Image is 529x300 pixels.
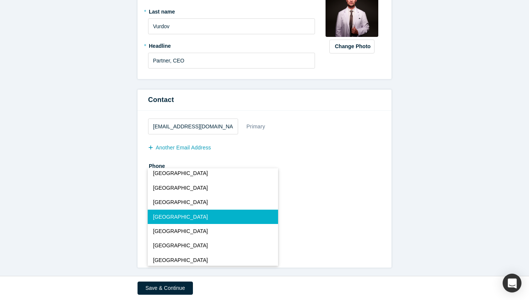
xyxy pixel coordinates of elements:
[329,40,375,53] button: Change Photo
[138,282,193,295] button: Save & Continue
[148,40,315,50] label: Headline
[153,213,208,221] span: [GEOGRAPHIC_DATA]
[153,169,208,177] span: [GEOGRAPHIC_DATA]
[148,168,278,266] ul: Country
[148,160,381,170] label: Phone
[246,120,266,133] div: Primary
[153,184,208,192] span: [GEOGRAPHIC_DATA]
[153,198,208,206] span: [GEOGRAPHIC_DATA]
[148,95,381,105] h3: Contact
[153,256,208,264] span: [GEOGRAPHIC_DATA]
[148,53,315,69] input: Partner, CEO
[153,227,208,235] span: [GEOGRAPHIC_DATA]
[148,5,315,16] label: Last name
[153,242,208,250] span: [GEOGRAPHIC_DATA]
[148,141,219,154] button: another Email Address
